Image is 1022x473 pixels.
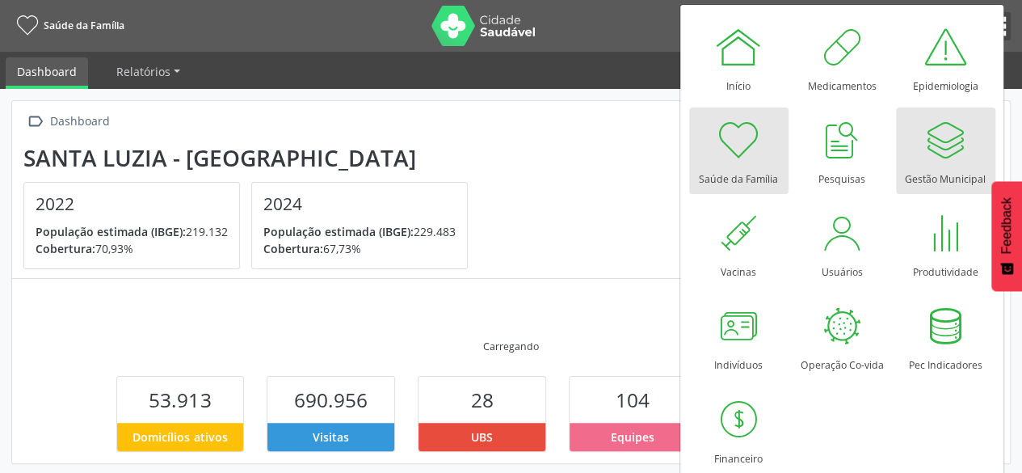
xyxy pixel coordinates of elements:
a: Vacinas [689,201,789,287]
a: Relatórios [105,57,191,86]
span: 690.956 [294,386,368,413]
a: Indivíduos [689,294,789,380]
div: Carregando [483,340,539,353]
span: 53.913 [149,386,211,413]
a: Saúde da Família [11,12,124,39]
a: Usuários [793,201,892,287]
span: 104 [616,386,650,413]
a: Dashboard [6,57,88,89]
a: Medicamentos [793,15,892,101]
p: 70,93% [36,240,228,257]
a: Operação Co-vida [793,294,892,380]
span: População estimada (IBGE): [263,224,414,239]
span: Equipes [611,429,654,446]
a: Pec Indicadores [896,294,995,380]
h4: 2024 [263,194,456,214]
span: Feedback [999,197,1014,254]
p: 67,73% [263,240,456,257]
a: Pesquisas [793,108,892,194]
button: Feedback - Mostrar pesquisa [991,181,1022,291]
span: Domicílios ativos [132,429,227,446]
a: Produtividade [896,201,995,287]
span: Visitas [313,429,349,446]
span: UBS [471,429,493,446]
div: Dashboard [47,110,112,133]
a:  Dashboard [23,110,112,133]
span: 28 [470,386,493,413]
a: Epidemiologia [896,15,995,101]
a: Saúde da Família [689,108,789,194]
p: 229.483 [263,223,456,240]
div: Santa Luzia - [GEOGRAPHIC_DATA] [23,145,479,171]
span: Cobertura: [263,241,323,256]
span: Cobertura: [36,241,95,256]
i:  [23,110,47,133]
span: Relatórios [116,64,170,79]
p: 219.132 [36,223,228,240]
a: Início [689,15,789,101]
a: Gestão Municipal [896,108,995,194]
span: Saúde da Família [44,19,124,32]
span: População estimada (IBGE): [36,224,186,239]
h4: 2022 [36,194,228,214]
